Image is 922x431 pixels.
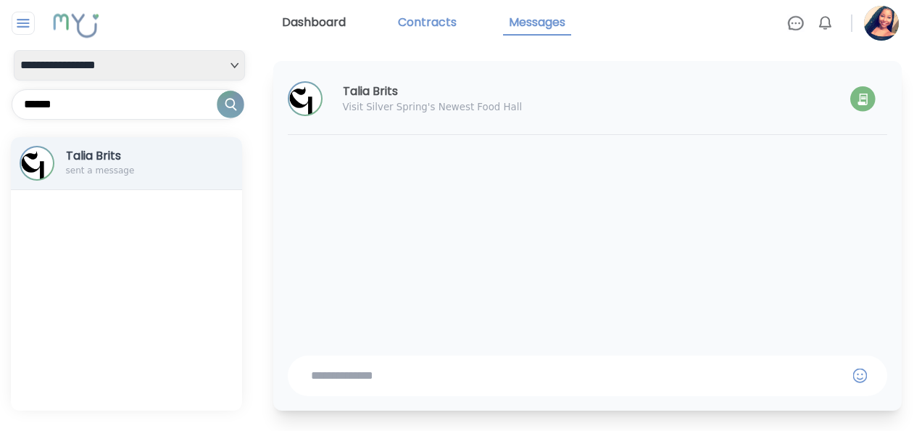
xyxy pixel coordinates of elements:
a: Contracts [392,11,462,36]
h3: Talia Brits [66,147,173,165]
img: Emoji [853,369,868,384]
img: Profile [289,83,321,115]
h3: Talia Brits [343,83,602,100]
button: ProfileTalia Britssent a message [11,137,242,190]
img: Close sidebar [14,15,33,32]
p: sent a message [66,165,173,176]
img: Profile [864,6,899,41]
a: Messages [503,11,571,36]
p: Visit Silver Spring's Newest Food Hall [343,100,602,115]
img: View Contract [850,86,876,112]
img: Search [217,91,244,118]
img: Bell [816,15,834,32]
img: Chat [787,15,805,32]
a: Dashboard [276,11,352,36]
img: Profile [21,147,53,179]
